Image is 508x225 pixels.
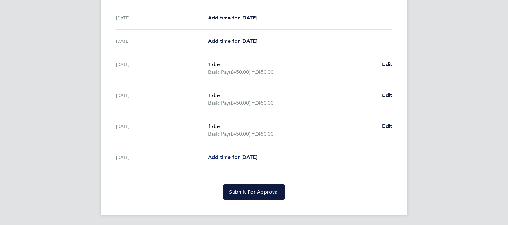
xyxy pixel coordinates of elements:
a: Add time for [DATE] [208,37,257,45]
span: (£450.00) = [229,131,255,137]
button: Submit For Approval [223,184,285,200]
div: [DATE] [116,37,208,45]
div: [DATE] [116,154,208,161]
a: Add time for [DATE] [208,154,257,161]
div: [DATE] [116,61,208,76]
span: Basic Pay [208,68,229,76]
span: Submit For Approval [229,189,279,195]
div: [DATE] [116,123,208,138]
span: £450.00 [255,69,273,75]
a: Add time for [DATE] [208,14,257,22]
span: Add time for [DATE] [208,15,257,21]
a: Edit [382,92,392,99]
div: [DATE] [116,14,208,22]
span: Edit [382,123,392,129]
a: Edit [382,61,392,68]
span: Edit [382,92,392,98]
p: 1 day [208,92,377,99]
span: £450.00 [255,131,273,137]
div: [DATE] [116,92,208,107]
span: Edit [382,61,392,67]
p: 1 day [208,123,377,130]
p: 1 day [208,61,377,68]
span: £450.00 [255,100,273,106]
span: (£450.00) = [229,69,255,75]
span: Basic Pay [208,99,229,107]
span: Basic Pay [208,130,229,138]
span: Add time for [DATE] [208,38,257,44]
a: Edit [382,123,392,130]
span: (£450.00) = [229,100,255,106]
